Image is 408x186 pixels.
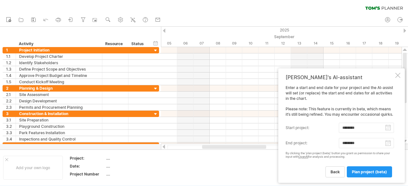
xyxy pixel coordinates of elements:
div: Friday, 12 September 2025 [275,40,291,47]
div: Site Preparation [19,117,99,123]
div: Resource [105,41,125,47]
div: Develop Project Charter [19,53,99,59]
span: back [331,169,340,174]
div: Project: [70,155,105,161]
div: Thursday, 18 September 2025 [372,40,389,47]
div: Project Number [70,171,105,177]
div: Enter a start and end date for your project and the AI-assist will set (or replace) the start and... [286,85,394,177]
div: 2.1 [6,92,16,98]
div: Date: [70,163,105,169]
div: Define Project Scope and Objectives [19,66,99,72]
div: Friday, 5 September 2025 [161,40,177,47]
div: By clicking the 'plan project (beta)' button you grant us permission to share your input with for... [286,152,394,159]
div: Site Assessment [19,92,99,98]
div: 2 [6,85,16,91]
a: plan project (beta) [347,166,392,177]
div: 2.2 [6,98,16,104]
div: Planning & Design [19,85,99,91]
div: Saturday, 13 September 2025 [291,40,307,47]
div: Tuesday, 16 September 2025 [340,40,356,47]
div: Project Initiation [19,47,99,53]
div: Approve Project Budget and Timeline [19,72,99,79]
div: 1 [6,47,16,53]
div: Inspections and Quality Control [19,136,99,142]
div: Status [131,41,145,47]
div: Identify Stakeholders [19,60,99,66]
div: Design Development [19,98,99,104]
div: Thursday, 11 September 2025 [259,40,275,47]
div: Friday, 19 September 2025 [389,40,405,47]
div: Permits and Procurement Planning [19,104,99,110]
div: 1.4 [6,72,16,79]
div: Conduct Kickoff Meeting [19,79,99,85]
div: Add your own logo [3,156,63,180]
div: Monday, 15 September 2025 [324,40,340,47]
div: Saturday, 6 September 2025 [177,40,193,47]
div: .... [106,155,160,161]
div: Wednesday, 17 September 2025 [356,40,372,47]
div: 1.2 [6,60,16,66]
div: 1.5 [6,79,16,85]
a: OpenAI [298,155,308,158]
div: [PERSON_NAME]'s AI-assistant [286,74,394,80]
a: back [325,166,345,177]
div: Park Features Installation [19,130,99,136]
div: 3.2 [6,123,16,129]
label: start project: [286,123,339,133]
div: .... [106,163,160,169]
div: Tuesday, 9 September 2025 [226,40,242,47]
div: Sunday, 7 September 2025 [193,40,210,47]
label: end project: [286,138,339,148]
div: 3.3 [6,130,16,136]
div: 1.1 [6,53,16,59]
div: Project Closeout [19,142,99,148]
div: Sunday, 14 September 2025 [307,40,324,47]
div: Construction & Installation [19,111,99,117]
div: 3 [6,111,16,117]
div: 4 [6,142,16,148]
div: 2.3 [6,104,16,110]
div: Wednesday, 10 September 2025 [242,40,259,47]
span: plan project (beta) [352,169,387,174]
div: Playground Construction [19,123,99,129]
div: 3.4 [6,136,16,142]
div: 1.3 [6,66,16,72]
div: Activity [19,41,98,47]
div: 3.1 [6,117,16,123]
div: Monday, 8 September 2025 [210,40,226,47]
div: .... [106,171,160,177]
